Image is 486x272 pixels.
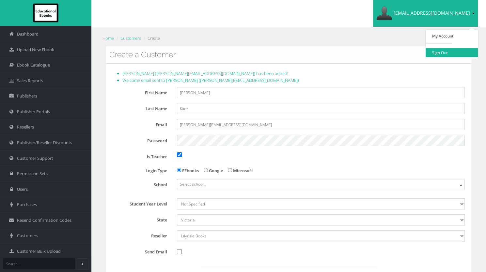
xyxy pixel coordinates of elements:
label: Login Type [113,165,172,174]
span: Resend Confirmation Codes [17,217,71,223]
a: Customers [120,35,141,41]
label: Send Email [113,246,172,255]
label: Microsoft [233,167,253,174]
span: Publisher Portals [17,109,50,115]
span: Select school... [180,181,207,187]
img: Avatar [376,6,392,21]
span: Permission Sets [17,171,48,177]
label: EEbooks [182,167,199,174]
label: Is Teacher [113,151,172,160]
label: Reseller [113,230,172,239]
input: Search... [3,258,75,269]
label: Google [209,167,223,174]
span: Customer Support [17,155,53,161]
span: Resellers [17,124,34,130]
a: Sign Out [426,48,478,57]
span: Publisher/Reseller Discounts [17,140,72,146]
label: First Name [113,87,172,96]
label: Last Name [113,103,172,112]
label: Student Year Level [113,198,172,207]
span: Sales Reports [17,78,43,84]
span: Customers [17,233,38,239]
span: Users [17,186,28,192]
li: Welcome email sent to [PERSON_NAME] ([PERSON_NAME][EMAIL_ADDRESS][DOMAIN_NAME]) [122,77,465,84]
span: Upload New Ebook [17,47,54,53]
label: School [113,179,172,188]
a: Home [102,35,114,41]
label: Email [113,119,172,128]
li: [PERSON_NAME] ([PERSON_NAME][EMAIL_ADDRESS][DOMAIN_NAME]) has been added! [122,70,465,77]
label: State [113,214,172,223]
span: Dashboard [17,31,39,37]
a: My Account [426,32,478,40]
h3: Create a Customer [109,51,468,59]
span: Publishers [17,93,37,99]
span: Ebook Catalogue [17,62,50,68]
span: [EMAIL_ADDRESS][DOMAIN_NAME] [394,10,470,16]
label: Password [113,135,172,144]
span: Purchases [17,202,37,208]
span: Customer Bulk Upload [17,248,61,254]
li: Create [142,35,160,42]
